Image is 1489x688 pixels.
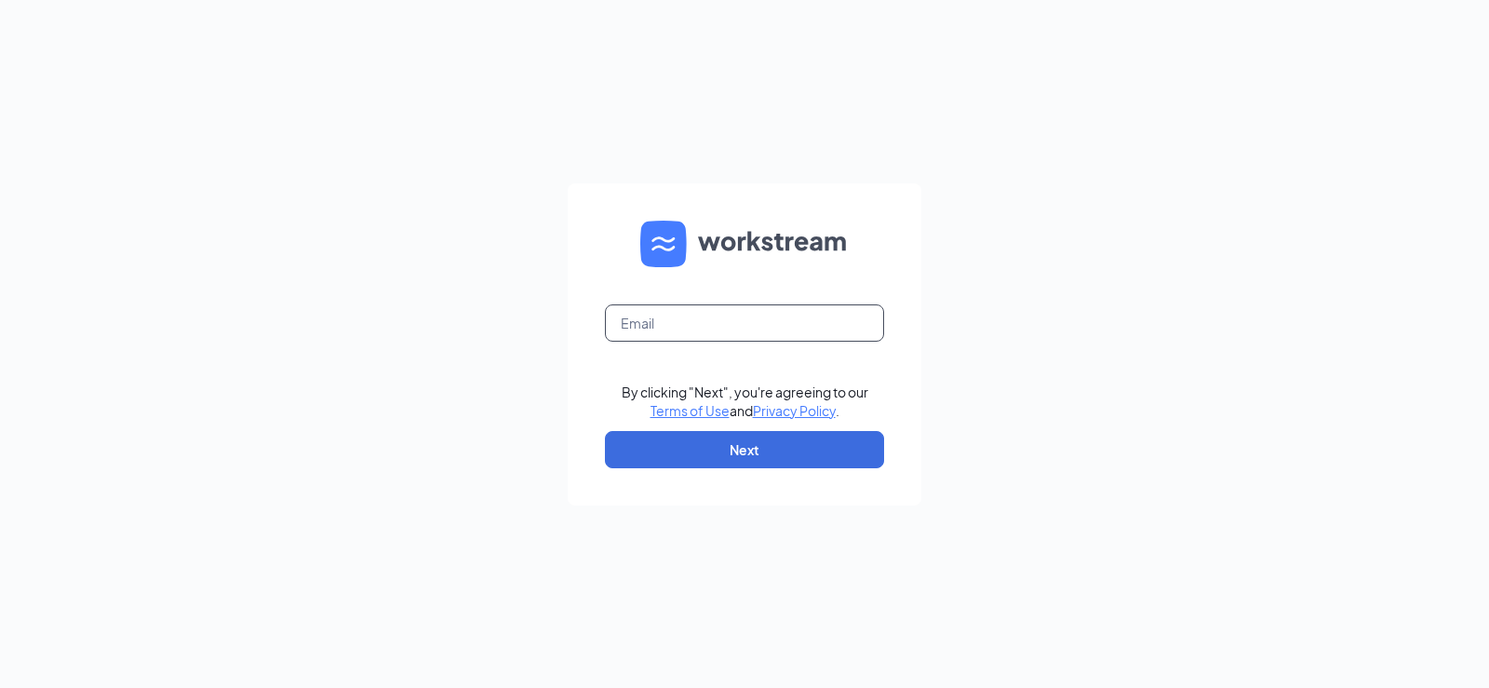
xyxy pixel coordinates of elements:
img: WS logo and Workstream text [640,221,849,267]
a: Terms of Use [651,402,730,419]
div: By clicking "Next", you're agreeing to our and . [622,383,868,420]
a: Privacy Policy [753,402,836,419]
input: Email [605,304,884,342]
button: Next [605,431,884,468]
